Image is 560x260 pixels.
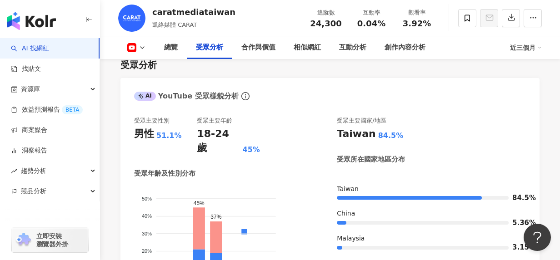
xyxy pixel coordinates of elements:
span: 5.36% [512,220,526,226]
a: chrome extension立即安裝 瀏覽器外掛 [12,228,88,252]
tspan: 40% [142,213,152,219]
div: 互動分析 [339,42,366,53]
div: 觀看率 [400,8,434,17]
div: 18-24 歲 [197,127,240,155]
span: 凱絡媒體 CARAT [152,21,197,28]
div: 總覽 [164,42,178,53]
span: 競品分析 [21,181,46,201]
div: 相似網紅 [294,42,321,53]
div: 受眾主要年齡 [197,117,232,125]
img: chrome extension [15,233,32,247]
div: 受眾年齡及性別分布 [134,169,195,178]
div: 受眾所在國家地區分布 [337,155,405,164]
span: 趨勢分析 [21,161,46,181]
a: 洞察報告 [11,146,47,155]
div: AI [134,92,156,101]
tspan: 20% [142,248,152,254]
iframe: Help Scout Beacon - Open [524,224,551,251]
span: 84.5% [512,195,526,201]
tspan: 50% [142,196,152,201]
div: Taiwan [337,127,375,141]
div: 84.5% [378,131,404,141]
span: info-circle [240,91,251,102]
a: searchAI 找網紅 [11,44,49,53]
tspan: 30% [142,231,152,236]
div: 合作與價值 [241,42,275,53]
div: 51.1% [156,131,182,141]
div: caratmediataiwan [152,6,235,18]
span: 3.15% [512,244,526,251]
div: 男性 [134,127,154,141]
div: 追蹤數 [309,8,343,17]
div: 45% [243,145,260,155]
span: 立即安裝 瀏覽器外掛 [36,232,68,248]
img: logo [7,12,56,30]
div: Malaysia [337,234,526,243]
span: 24,300 [310,19,341,28]
span: 3.92% [403,19,431,28]
div: 受眾分析 [120,59,157,71]
span: 資源庫 [21,79,40,99]
span: 0.04% [357,19,385,28]
div: Taiwan [337,185,526,194]
a: 效益預測報告BETA [11,105,83,114]
a: 找貼文 [11,64,41,74]
span: rise [11,168,17,174]
img: KOL Avatar [118,5,145,32]
div: 受眾主要性別 [134,117,170,125]
div: 近三個月 [510,40,542,55]
div: 受眾分析 [196,42,223,53]
div: YouTube 受眾樣貌分析 [134,91,239,101]
div: 互動率 [354,8,389,17]
a: 商案媒合 [11,126,47,135]
div: 創作內容分析 [385,42,425,53]
div: 受眾主要國家/地區 [337,117,386,125]
div: China [337,209,526,218]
